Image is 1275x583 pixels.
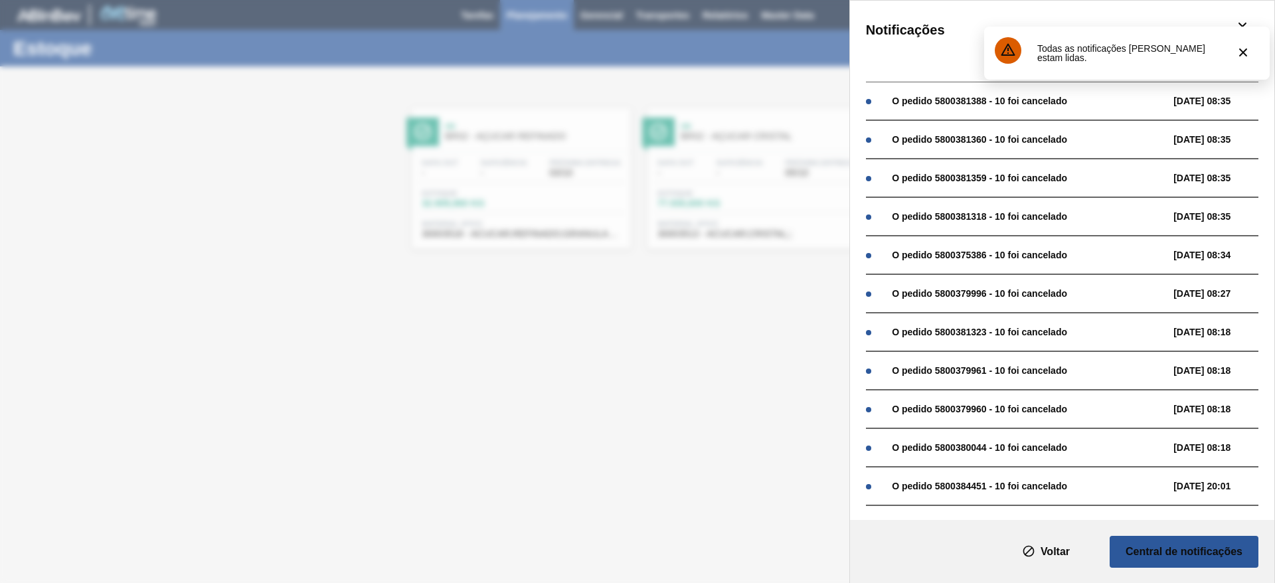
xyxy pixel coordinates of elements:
[1173,211,1272,222] span: [DATE] 08:35
[1173,404,1272,414] span: [DATE] 08:18
[1173,173,1272,183] span: [DATE] 08:35
[892,442,1167,453] div: O pedido 5800380044 - 10 foi cancelado
[892,327,1167,337] div: O pedido 5800381323 - 10 foi cancelado
[892,481,1167,491] div: O pedido 5800384451 - 10 foi cancelado
[1173,365,1272,376] span: [DATE] 08:18
[1173,288,1272,299] span: [DATE] 08:27
[1173,134,1272,145] span: [DATE] 08:35
[1173,442,1272,453] span: [DATE] 08:18
[892,134,1167,145] div: O pedido 5800381360 - 10 foi cancelado
[1173,481,1272,491] span: [DATE] 20:01
[892,365,1167,376] div: O pedido 5800379961 - 10 foi cancelado
[1173,327,1272,337] span: [DATE] 08:18
[892,404,1167,414] div: O pedido 5800379960 - 10 foi cancelado
[892,250,1167,260] div: O pedido 5800375386 - 10 foi cancelado
[1173,250,1272,260] span: [DATE] 08:34
[892,173,1167,183] div: O pedido 5800381359 - 10 foi cancelado
[892,96,1167,106] div: O pedido 5800381388 - 10 foi cancelado
[892,288,1167,299] div: O pedido 5800379996 - 10 foi cancelado
[892,211,1167,222] div: O pedido 5800381318 - 10 foi cancelado
[1173,519,1272,530] span: [DATE] 17:16
[892,519,1167,530] div: O pedido 5800381084 - 10 foi cancelado
[1173,96,1272,106] span: [DATE] 08:35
